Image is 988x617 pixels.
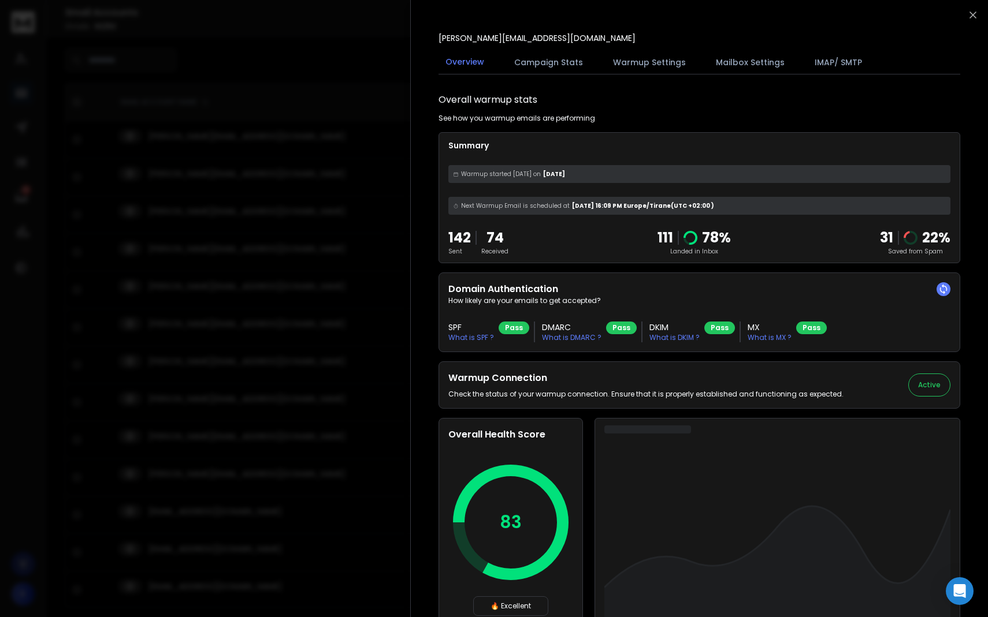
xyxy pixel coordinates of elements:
p: Check the status of your warmup connection. Ensure that it is properly established and functionin... [448,390,844,399]
p: 111 [658,229,673,247]
div: [DATE] 16:09 PM Europe/Tirane (UTC +02:00 ) [448,197,950,215]
div: [DATE] [448,165,950,183]
h3: DMARC [542,321,601,333]
p: 83 [500,512,522,533]
p: 74 [481,229,508,247]
h1: Overall warmup stats [439,93,537,107]
p: Received [481,247,508,256]
p: How likely are your emails to get accepted? [448,296,950,305]
p: What is SPF ? [448,333,494,342]
p: 142 [448,229,471,247]
p: Saved from Spam [880,247,950,256]
p: [PERSON_NAME][EMAIL_ADDRESS][DOMAIN_NAME] [439,32,636,44]
p: What is DKIM ? [649,333,700,342]
div: Pass [796,321,827,334]
p: 78 % [702,229,731,247]
h3: MX [748,321,792,333]
p: See how you warmup emails are performing [439,114,595,123]
p: 22 % [922,229,950,247]
p: Sent [448,247,471,256]
h3: SPF [448,321,494,333]
strong: 31 [880,228,893,247]
h3: DKIM [649,321,700,333]
h2: Overall Health Score [448,428,573,442]
div: Open Intercom Messenger [946,577,974,605]
p: Landed in Inbox [658,247,731,256]
button: Active [908,373,950,397]
p: Summary [448,140,950,151]
div: Pass [704,321,735,334]
div: 🔥 Excellent [473,596,548,616]
div: Pass [606,321,637,334]
div: Pass [499,321,529,334]
p: What is MX ? [748,333,792,342]
button: Campaign Stats [507,50,590,75]
span: Warmup started [DATE] on [461,170,541,178]
button: Warmup Settings [606,50,693,75]
p: What is DMARC ? [542,333,601,342]
button: Mailbox Settings [709,50,792,75]
button: IMAP/ SMTP [808,50,869,75]
span: Next Warmup Email is scheduled at [461,201,570,210]
h2: Warmup Connection [448,371,844,385]
h2: Domain Authentication [448,282,950,296]
button: Overview [439,49,491,76]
